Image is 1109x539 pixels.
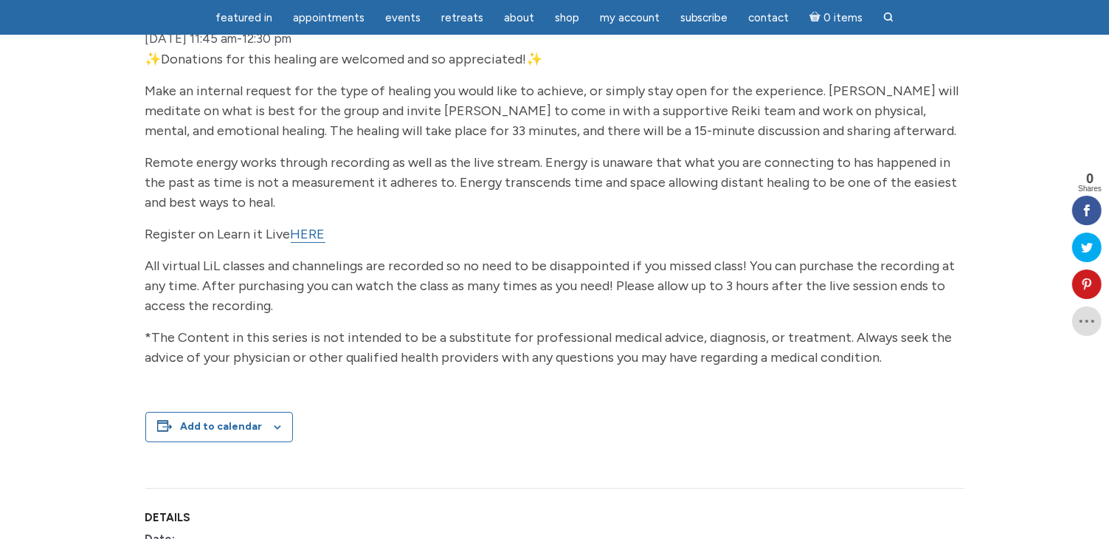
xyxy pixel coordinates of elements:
[680,11,728,24] span: Subscribe
[181,420,263,433] button: View links to add events to your calendar
[145,81,964,141] p: Make an internal request for the type of healing you would like to achieve, or simply stay open f...
[145,27,292,50] div: -
[546,4,588,32] a: Shop
[145,328,964,368] p: *The Content in this series is not intended to be a substitute for professional medical advice, d...
[441,11,483,24] span: Retreats
[145,31,238,46] span: [DATE] 11:45 am
[376,4,429,32] a: Events
[749,11,790,24] span: Contact
[600,11,660,24] span: My Account
[243,31,292,46] span: 12:30 pm
[1078,185,1102,193] span: Shares
[555,11,579,24] span: Shop
[1078,172,1102,185] span: 0
[801,2,872,32] a: Cart0 items
[823,13,863,24] span: 0 items
[145,153,964,213] p: Remote energy works through recording as well as the live stream. Energy is unaware that what you...
[671,4,737,32] a: Subscribe
[284,4,373,32] a: Appointments
[293,11,365,24] span: Appointments
[385,11,421,24] span: Events
[495,4,543,32] a: About
[145,512,319,524] h2: Details
[207,4,281,32] a: featured in
[810,11,824,24] i: Cart
[145,256,964,316] p: All virtual LiL classes and channelings are recorded so no need to be disappointed if you missed ...
[215,11,272,24] span: featured in
[740,4,798,32] a: Contact
[432,4,492,32] a: Retreats
[504,11,534,24] span: About
[145,224,964,244] p: Register on Learn it Live
[591,4,668,32] a: My Account
[145,49,964,69] p: ✨Donations for this healing are welcomed and so appreciated!✨
[291,226,325,243] a: HERE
